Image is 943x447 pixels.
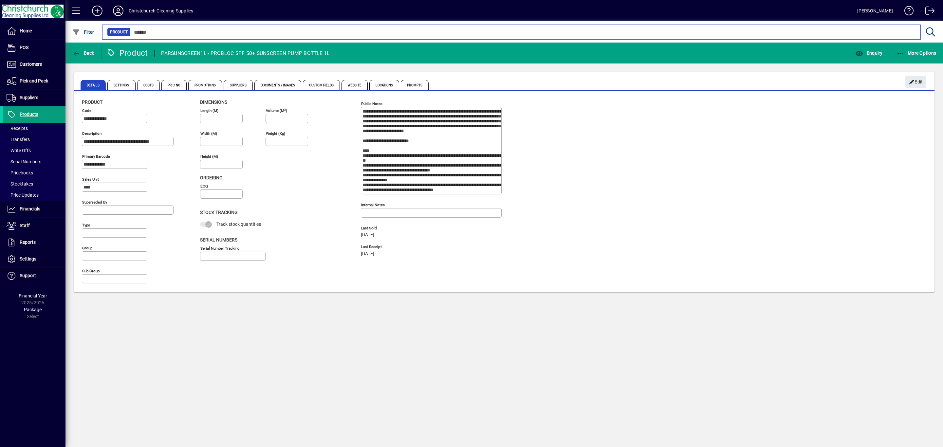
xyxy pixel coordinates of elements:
span: Price Updates [7,192,39,198]
span: Financials [20,206,40,211]
span: More Options [897,50,936,56]
span: Customers [20,62,42,67]
span: Products [20,112,38,117]
a: Settings [3,251,65,267]
mat-label: Code [82,108,91,113]
a: Financials [3,201,65,217]
span: Settings [20,256,36,261]
span: Ordering [200,175,223,180]
a: Write Offs [3,145,65,156]
button: Profile [108,5,129,17]
span: Transfers [7,137,30,142]
a: Stocktakes [3,178,65,189]
mat-label: Group [82,246,92,250]
a: Customers [3,56,65,73]
span: Prompts [401,80,429,90]
span: Suppliers [224,80,253,90]
span: Pricing [161,80,187,90]
div: Christchurch Cleaning Supplies [129,6,193,16]
span: Product [82,99,102,105]
mat-label: EOQ [200,184,208,188]
a: Logout [920,1,935,23]
button: Back [71,47,96,59]
span: Staff [20,223,30,228]
span: Product [110,29,128,35]
span: Back [72,50,94,56]
mat-label: Primary barcode [82,154,110,159]
span: Write Offs [7,148,31,153]
span: Receipts [7,126,28,131]
mat-label: Description [82,131,102,136]
mat-label: Type [82,223,90,227]
mat-label: Internal Notes [361,203,385,207]
button: Add [87,5,108,17]
mat-label: Length (m) [200,108,218,113]
span: Last Receipt [361,245,459,249]
a: Support [3,268,65,284]
a: Reports [3,234,65,251]
button: Filter [71,26,96,38]
mat-label: Public Notes [361,101,382,106]
a: Pricebooks [3,167,65,178]
div: PARSUNSCREEN1L - PROBLOC SPF 50+ SUNSCREEN PUMP BOTTLE 1L [161,48,329,59]
span: Custom Fields [303,80,340,90]
span: Costs [137,80,160,90]
mat-label: Superseded by [82,200,107,205]
mat-label: Serial Number tracking [200,246,239,250]
a: Staff [3,218,65,234]
span: Pricebooks [7,170,33,175]
sup: 3 [284,108,286,111]
a: Knowledge Base [899,1,914,23]
span: Package [24,307,42,312]
span: Filter [72,29,94,35]
a: Pick and Pack [3,73,65,89]
span: Settings [107,80,136,90]
span: Support [20,273,36,278]
span: Stock Tracking [200,210,238,215]
span: Promotions [188,80,222,90]
div: Product [106,48,148,58]
app-page-header-button: Back [65,47,102,59]
span: [DATE] [361,251,374,257]
mat-label: Height (m) [200,154,218,159]
span: Home [20,28,32,33]
button: Edit [905,76,926,88]
span: Dimensions [200,99,227,105]
span: Enquiry [855,50,882,56]
button: More Options [895,47,938,59]
a: Transfers [3,134,65,145]
span: Pick and Pack [20,78,48,83]
span: Documents / Images [254,80,302,90]
span: POS [20,45,28,50]
span: Details [81,80,106,90]
span: Track stock quantities [216,222,261,227]
a: Price Updates [3,189,65,201]
span: Reports [20,240,36,245]
mat-label: Sales unit [82,177,99,182]
span: Serial Numbers [200,237,237,242]
div: [PERSON_NAME] [857,6,893,16]
span: Serial Numbers [7,159,41,164]
span: Edit [909,77,923,87]
span: Locations [369,80,399,90]
span: [DATE] [361,232,374,238]
span: Website [342,80,368,90]
span: Financial Year [19,293,47,298]
mat-label: Width (m) [200,131,217,136]
a: Suppliers [3,90,65,106]
span: Last Sold [361,226,459,230]
span: Stocktakes [7,181,33,187]
a: Home [3,23,65,39]
mat-label: Volume (m ) [266,108,287,113]
mat-label: Sub group [82,269,100,273]
a: POS [3,40,65,56]
button: Enquiry [854,47,884,59]
span: Suppliers [20,95,38,100]
a: Serial Numbers [3,156,65,167]
mat-label: Weight (Kg) [266,131,285,136]
a: Receipts [3,123,65,134]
